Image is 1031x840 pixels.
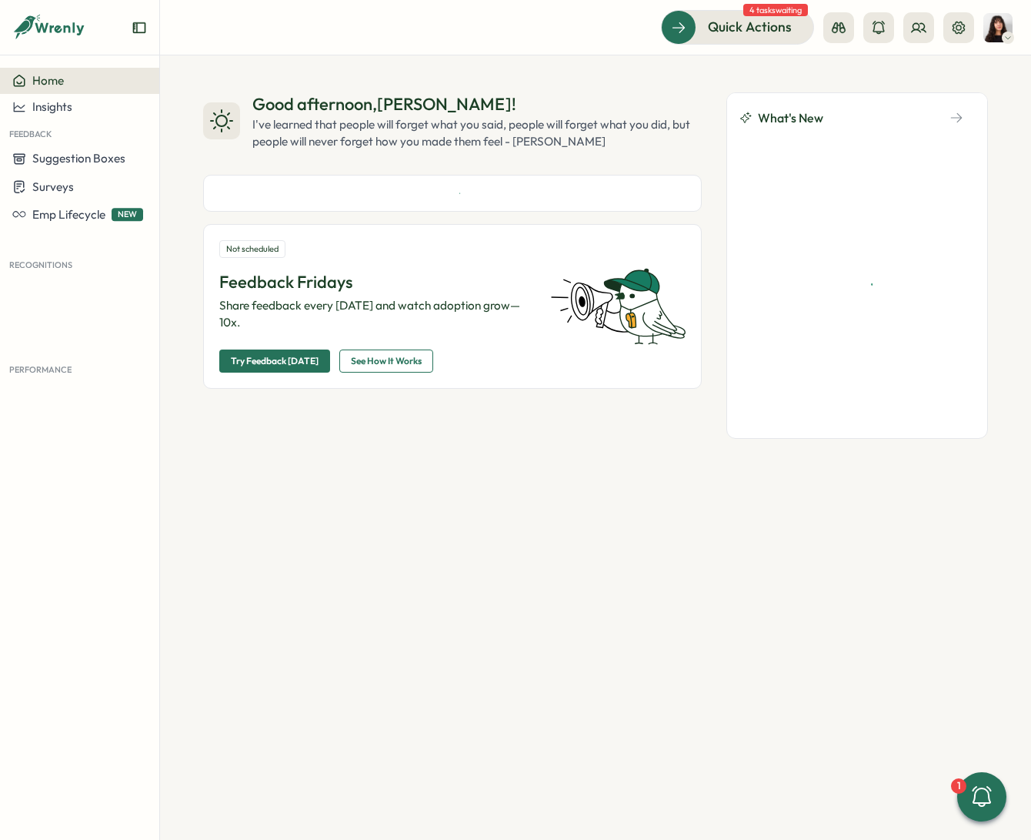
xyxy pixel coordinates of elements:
p: Feedback Fridays [219,270,532,294]
span: Quick Actions [708,17,792,37]
button: Expand sidebar [132,20,147,35]
span: Insights [32,99,72,114]
div: Good afternoon , [PERSON_NAME] ! [252,92,702,116]
span: NEW [112,208,143,221]
span: What's New [758,109,823,128]
span: Emp Lifecycle [32,207,105,222]
div: 1 [951,778,966,794]
span: Try Feedback [DATE] [231,350,319,372]
span: 4 tasks waiting [743,4,808,16]
p: Share feedback every [DATE] and watch adoption grow—10x. [219,297,532,331]
button: 1 [957,772,1006,822]
div: Not scheduled [219,240,285,258]
img: Kelly Rosa [983,13,1013,42]
span: Home [32,73,64,88]
div: I've learned that people will forget what you said, people will forget what you did, but people w... [252,116,702,150]
button: See How It Works [339,350,433,373]
span: See How It Works [351,350,422,372]
button: Quick Actions [661,10,814,44]
span: Suggestion Boxes [32,152,125,166]
span: Surveys [32,179,74,194]
button: Try Feedback [DATE] [219,350,330,373]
